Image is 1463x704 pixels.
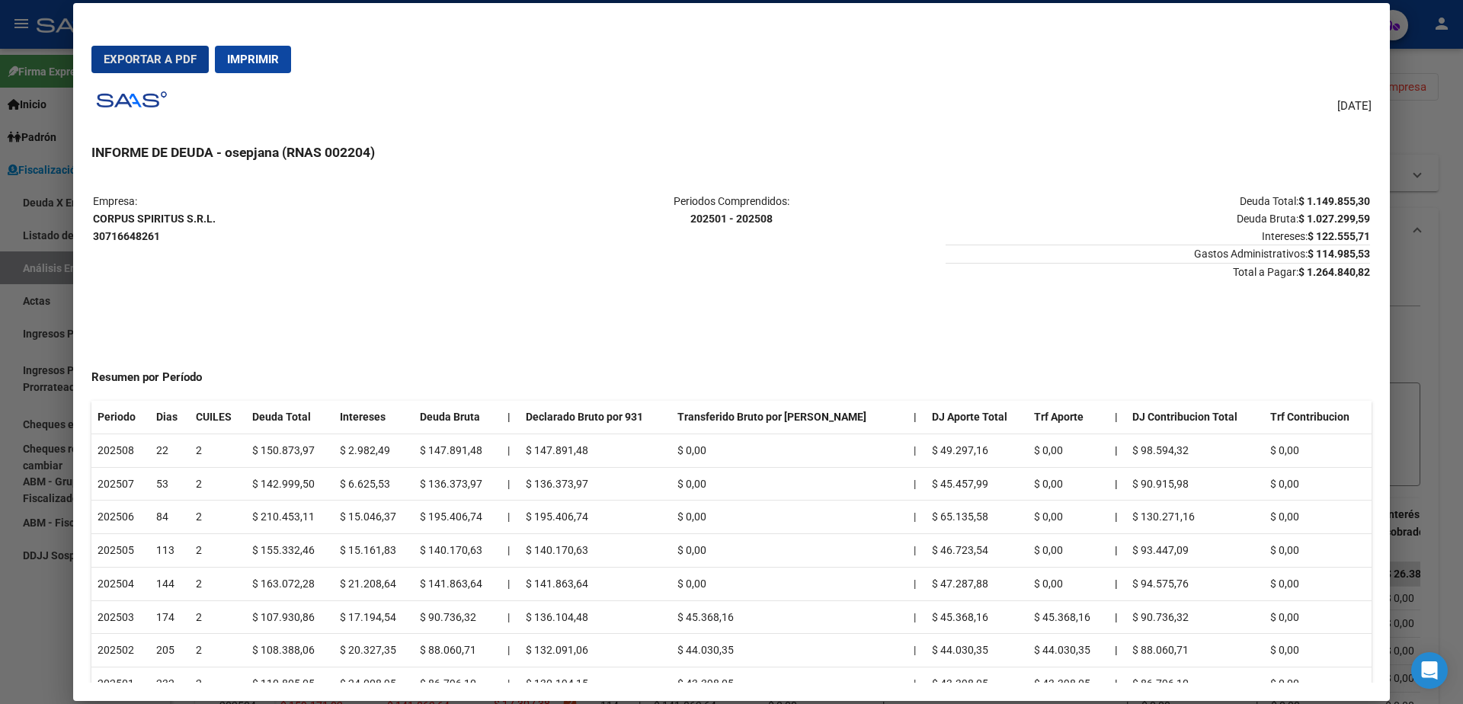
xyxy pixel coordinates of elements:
[91,534,150,568] td: 202505
[1126,667,1264,701] td: $ 86.796,10
[520,634,671,667] td: $ 132.091,06
[91,46,209,73] button: Exportar a PDF
[334,501,415,534] td: $ 15.046,37
[520,534,671,568] td: $ 140.170,63
[1126,534,1264,568] td: $ 93.447,09
[946,245,1370,260] span: Gastos Administrativos:
[414,600,501,634] td: $ 90.736,32
[1126,434,1264,467] td: $ 98.594,32
[150,467,190,501] td: 53
[246,434,334,467] td: $ 150.873,97
[246,401,334,434] th: Deuda Total
[1126,501,1264,534] td: $ 130.271,16
[1028,600,1109,634] td: $ 45.368,16
[414,634,501,667] td: $ 88.060,71
[1126,634,1264,667] td: $ 88.060,71
[91,142,1372,162] h3: INFORME DE DEUDA - osepjana (RNAS 002204)
[150,667,190,701] td: 232
[1264,534,1372,568] td: $ 0,00
[501,467,519,501] td: |
[501,434,519,467] td: |
[414,401,501,434] th: Deuda Bruta
[1109,567,1126,600] th: |
[215,46,291,73] button: Imprimir
[1126,567,1264,600] td: $ 94.575,76
[414,667,501,701] td: $ 86.796,10
[671,634,908,667] td: $ 44.030,35
[1264,600,1372,634] td: $ 0,00
[246,467,334,501] td: $ 142.999,50
[908,600,925,634] td: |
[908,534,925,568] td: |
[246,567,334,600] td: $ 163.072,28
[520,501,671,534] td: $ 195.406,74
[414,434,501,467] td: $ 147.891,48
[93,193,517,245] p: Empresa:
[908,467,925,501] td: |
[1109,434,1126,467] th: |
[334,534,415,568] td: $ 15.161,83
[334,567,415,600] td: $ 21.208,64
[334,434,415,467] td: $ 2.982,49
[908,501,925,534] td: |
[1109,501,1126,534] th: |
[150,401,190,434] th: Dias
[150,567,190,600] td: 144
[1264,634,1372,667] td: $ 0,00
[1126,401,1264,434] th: DJ Contribucion Total
[926,501,1029,534] td: $ 65.135,58
[926,434,1029,467] td: $ 49.297,16
[671,434,908,467] td: $ 0,00
[1109,401,1126,434] th: |
[150,434,190,467] td: 22
[246,600,334,634] td: $ 107.930,86
[1264,501,1372,534] td: $ 0,00
[190,434,246,467] td: 2
[91,501,150,534] td: 202506
[1298,195,1370,207] strong: $ 1.149.855,30
[946,263,1370,278] span: Total a Pagar:
[104,53,197,66] span: Exportar a PDF
[1028,501,1109,534] td: $ 0,00
[520,401,671,434] th: Declarado Bruto por 931
[93,213,216,242] strong: CORPUS SPIRITUS S.R.L. 30716648261
[1308,230,1370,242] strong: $ 122.555,71
[1028,434,1109,467] td: $ 0,00
[190,534,246,568] td: 2
[246,667,334,701] td: $ 110.805,05
[926,634,1029,667] td: $ 44.030,35
[1298,266,1370,278] strong: $ 1.264.840,82
[1264,467,1372,501] td: $ 0,00
[150,634,190,667] td: 205
[1028,667,1109,701] td: $ 43.398,05
[334,634,415,667] td: $ 20.327,35
[926,600,1029,634] td: $ 45.368,16
[926,401,1029,434] th: DJ Aporte Total
[671,567,908,600] td: $ 0,00
[190,667,246,701] td: 2
[91,600,150,634] td: 202503
[1028,634,1109,667] td: $ 44.030,35
[91,401,150,434] th: Periodo
[520,434,671,467] td: $ 147.891,48
[91,634,150,667] td: 202502
[190,467,246,501] td: 2
[150,600,190,634] td: 174
[190,501,246,534] td: 2
[1126,600,1264,634] td: $ 90.736,32
[190,401,246,434] th: CUILES
[1126,467,1264,501] td: $ 90.915,98
[1264,567,1372,600] td: $ 0,00
[190,600,246,634] td: 2
[246,534,334,568] td: $ 155.332,46
[150,534,190,568] td: 113
[908,401,925,434] th: |
[501,501,519,534] td: |
[414,467,501,501] td: $ 136.373,97
[1337,98,1372,115] span: [DATE]
[190,567,246,600] td: 2
[334,401,415,434] th: Intereses
[334,467,415,501] td: $ 6.625,53
[501,401,519,434] th: |
[1298,213,1370,225] strong: $ 1.027.299,59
